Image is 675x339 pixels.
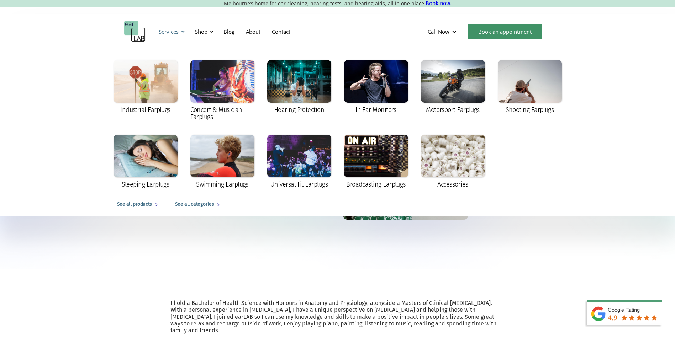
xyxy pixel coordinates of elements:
[417,56,489,118] a: Motorsport Earplugs
[154,21,187,42] div: Services
[159,28,179,35] div: Services
[110,131,181,193] a: Sleeping Earplugs
[110,56,181,118] a: Industrial Earplugs
[240,21,266,42] a: About
[426,106,480,113] div: Motorsport Earplugs
[218,21,240,42] a: Blog
[266,21,296,42] a: Contact
[190,106,254,120] div: Concert & Musician Earplugs
[195,28,207,35] div: Shop
[422,21,464,42] div: Call Now
[341,56,412,118] a: In Ear Monitors
[341,131,412,193] a: Broadcasting Earplugs
[191,21,216,42] div: Shop
[437,181,468,188] div: Accessories
[264,56,335,118] a: Hearing Protection
[270,181,328,188] div: Universal Fit Earplugs
[124,21,146,42] a: home
[264,131,335,193] a: Universal Fit Earplugs
[346,181,406,188] div: Broadcasting Earplugs
[175,200,214,209] div: See all categories
[428,28,449,35] div: Call Now
[117,200,152,209] div: See all products
[506,106,554,113] div: Shooting Earplugs
[417,131,489,193] a: Accessories
[187,131,258,193] a: Swimming Earplugs
[110,193,168,216] a: See all products
[187,56,258,125] a: Concert & Musician Earplugs
[355,106,396,113] div: In Ear Monitors
[168,193,230,216] a: See all categories
[122,181,169,188] div: Sleeping Earplugs
[494,56,565,118] a: Shooting Earplugs
[120,106,170,113] div: Industrial Earplugs
[196,181,248,188] div: Swimming Earplugs
[170,300,505,334] p: I hold a Bachelor of Health Science with Honours in Anatomy and Physiology, alongside a Masters o...
[274,106,324,113] div: Hearing Protection
[468,24,542,39] a: Book an appointment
